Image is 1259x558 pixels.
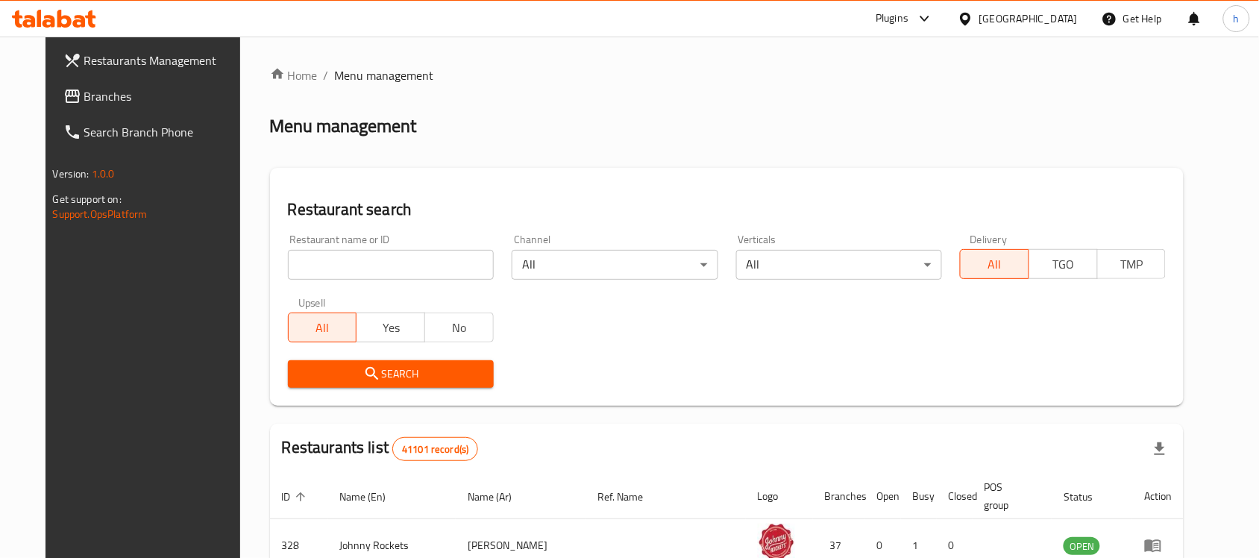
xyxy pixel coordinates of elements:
th: Busy [901,474,937,519]
div: All [736,250,942,280]
div: Plugins [876,10,908,28]
h2: Menu management [270,114,417,138]
th: Action [1132,474,1184,519]
th: Logo [746,474,813,519]
span: Yes [362,317,419,339]
span: ID [282,488,310,506]
button: TGO [1029,249,1098,279]
span: Restaurants Management [84,51,244,69]
span: Name (En) [340,488,406,506]
span: OPEN [1064,538,1100,555]
span: TMP [1104,254,1161,275]
a: Restaurants Management [51,43,256,78]
li: / [324,66,329,84]
nav: breadcrumb [270,66,1184,84]
span: Status [1064,488,1112,506]
button: No [424,313,494,342]
div: All [512,250,718,280]
button: Search [288,360,494,388]
div: [GEOGRAPHIC_DATA] [979,10,1078,27]
span: All [967,254,1023,275]
a: Branches [51,78,256,114]
span: Search Branch Phone [84,123,244,141]
div: OPEN [1064,537,1100,555]
th: Closed [937,474,973,519]
span: All [295,317,351,339]
label: Upsell [298,298,326,308]
span: POS group [985,478,1034,514]
span: No [431,317,488,339]
span: Ref. Name [597,488,662,506]
h2: Restaurant search [288,198,1167,221]
span: 41101 record(s) [393,442,477,457]
th: Branches [813,474,865,519]
a: Search Branch Phone [51,114,256,150]
span: Name (Ar) [468,488,531,506]
div: Total records count [392,437,478,461]
button: Yes [356,313,425,342]
button: All [288,313,357,342]
label: Delivery [970,234,1008,245]
h2: Restaurants list [282,436,479,461]
span: Get support on: [53,189,122,209]
span: Menu management [335,66,434,84]
th: Open [865,474,901,519]
span: Version: [53,164,90,184]
a: Support.OpsPlatform [53,204,148,224]
div: Export file [1142,431,1178,467]
a: Home [270,66,318,84]
span: TGO [1035,254,1092,275]
span: Search [300,365,482,383]
input: Search for restaurant name or ID.. [288,250,494,280]
button: All [960,249,1029,279]
span: h [1234,10,1240,27]
div: Menu [1144,536,1172,554]
span: 1.0.0 [92,164,115,184]
button: TMP [1097,249,1167,279]
span: Branches [84,87,244,105]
